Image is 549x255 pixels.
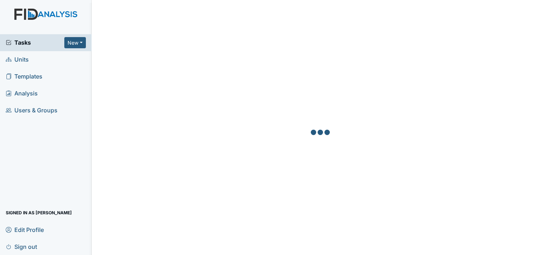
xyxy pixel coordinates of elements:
[6,224,44,235] span: Edit Profile
[6,88,38,99] span: Analysis
[6,241,37,252] span: Sign out
[64,37,86,48] button: New
[6,71,42,82] span: Templates
[6,38,64,47] a: Tasks
[6,105,57,116] span: Users & Groups
[6,54,29,65] span: Units
[6,207,72,218] span: Signed in as [PERSON_NAME]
